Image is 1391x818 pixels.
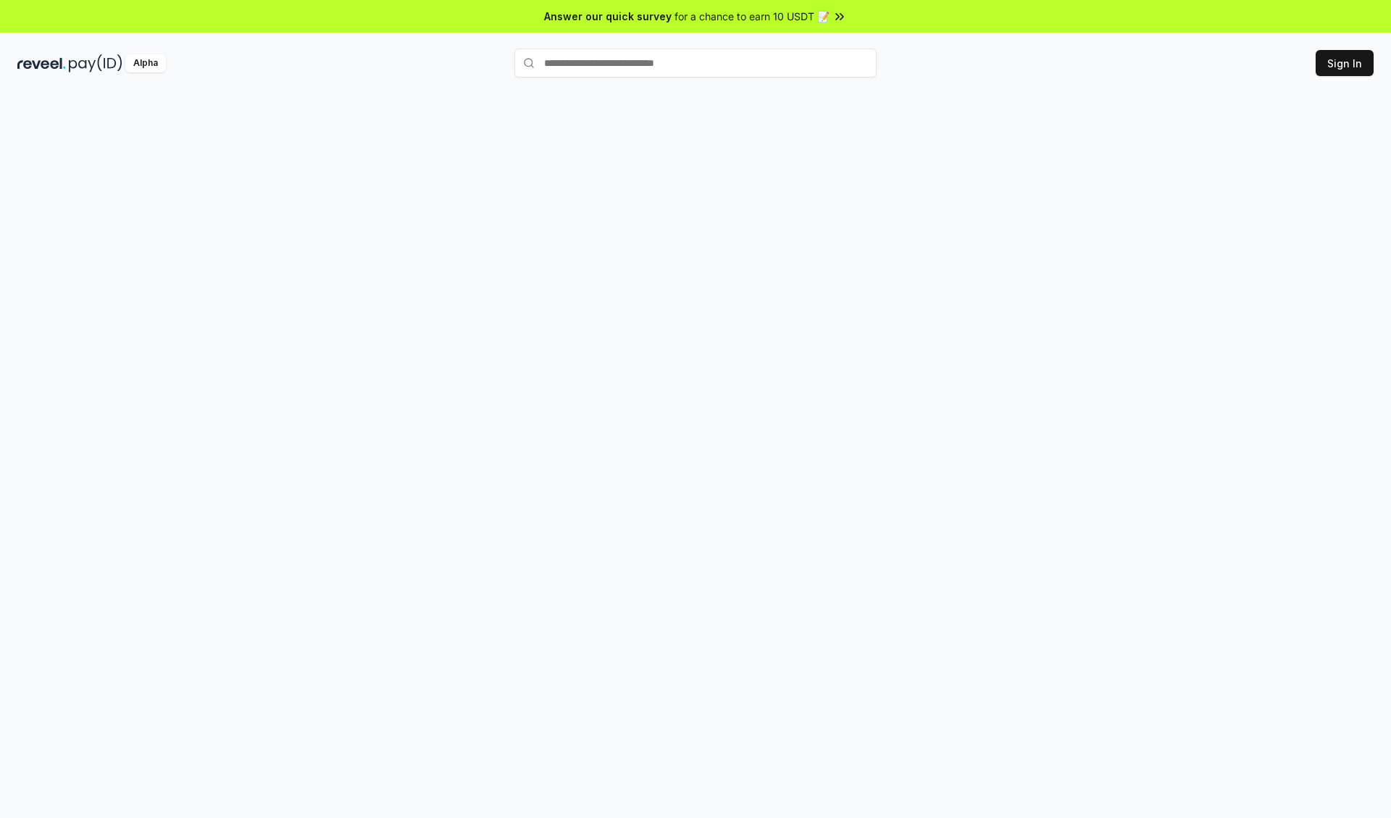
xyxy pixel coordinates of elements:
span: Answer our quick survey [544,9,672,24]
button: Sign In [1316,50,1374,76]
span: for a chance to earn 10 USDT 📝 [674,9,830,24]
div: Alpha [125,54,166,72]
img: reveel_dark [17,54,66,72]
img: pay_id [69,54,122,72]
